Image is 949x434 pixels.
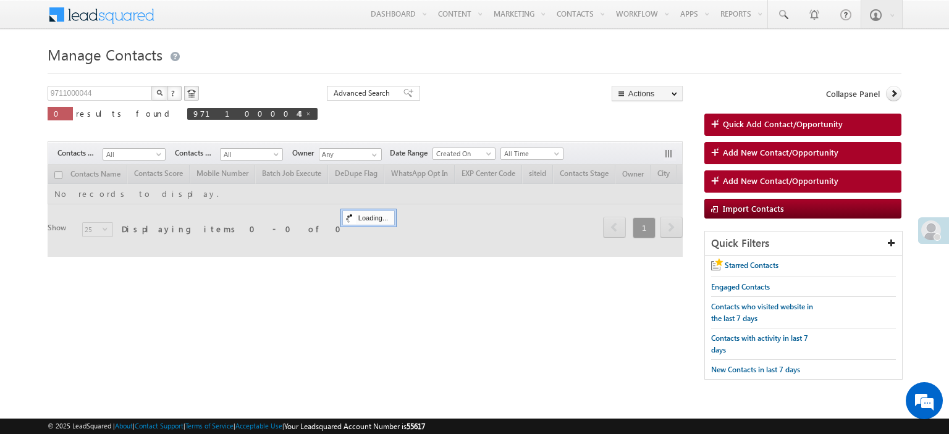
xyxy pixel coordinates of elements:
span: Your Leadsquared Account Number is [284,422,425,431]
span: Engaged Contacts [711,282,770,291]
a: All [103,148,166,161]
span: Quick Add Contact/Opportunity [723,119,843,130]
span: results found [76,108,174,119]
a: Show All Items [365,149,381,161]
span: Starred Contacts [725,261,778,270]
div: Loading... [342,211,395,225]
span: Contacts who visited website in the last 7 days [711,302,813,323]
span: 55617 [407,422,425,431]
span: Owner [292,148,319,159]
span: Contacts Stage [57,148,103,159]
a: All [220,148,283,161]
span: All [103,149,162,160]
input: Type to Search [319,148,382,161]
span: 9711000044 [193,108,299,119]
span: Contacts Source [175,148,220,159]
a: Add New Contact/Opportunity [704,142,901,164]
button: ? [167,86,182,101]
a: Quick Add Contact/Opportunity [704,114,901,136]
span: Add New Contact/Opportunity [723,147,838,158]
span: Date Range [390,148,432,159]
span: All [221,149,279,160]
span: © 2025 LeadSquared | | | | | [48,420,425,432]
div: Quick Filters [705,232,902,256]
span: All Time [501,148,560,159]
span: Collapse Panel [826,88,880,99]
span: Manage Contacts [48,44,162,64]
span: Add New Contact/Opportunity [723,175,838,186]
a: Add New Contact/Opportunity [704,170,901,193]
a: About [115,422,133,430]
span: 0 [54,108,67,119]
span: Import Contacts [723,203,784,214]
img: Search [156,90,162,96]
span: Advanced Search [334,88,394,99]
a: All Time [500,148,563,160]
a: Created On [432,148,496,160]
span: ? [171,88,177,98]
span: New Contacts in last 7 days [711,365,800,374]
a: Contact Support [135,422,183,430]
span: Created On [433,148,492,159]
a: Acceptable Use [235,422,282,430]
a: Terms of Service [185,422,234,430]
span: Contacts with activity in last 7 days [711,333,808,354]
button: Actions [612,86,683,101]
